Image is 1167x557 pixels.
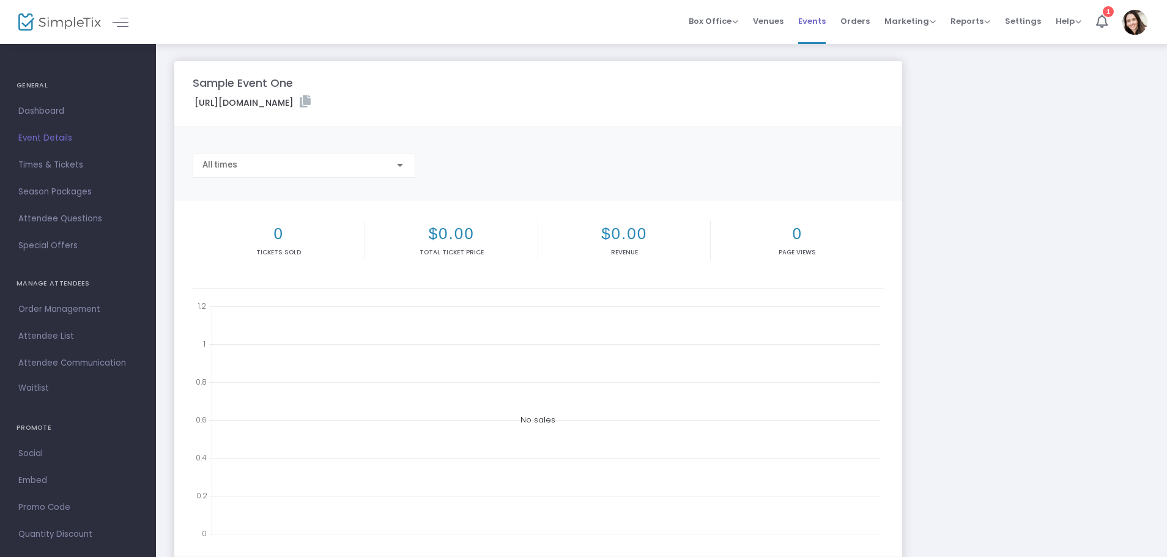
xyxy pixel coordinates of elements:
span: Social [18,446,138,462]
span: Box Office [689,15,738,27]
p: Revenue [541,248,708,257]
span: Events [798,6,826,37]
span: Embed [18,473,138,489]
span: Attendee Questions [18,211,138,227]
span: Times & Tickets [18,157,138,173]
div: No sales [193,298,884,542]
span: Orders [840,6,870,37]
span: Attendee List [18,328,138,344]
span: Help [1056,15,1081,27]
h4: GENERAL [17,73,139,98]
label: [URL][DOMAIN_NAME] [194,95,311,109]
m-panel-title: Sample Event One [193,75,293,91]
span: All times [202,160,237,169]
span: Settings [1005,6,1041,37]
p: Total Ticket Price [368,248,535,257]
span: Venues [753,6,784,37]
span: Marketing [884,15,936,27]
p: Page Views [713,248,881,257]
h2: $0.00 [368,224,535,243]
span: Special Offers [18,238,138,254]
h4: PROMOTE [17,416,139,440]
h2: 0 [195,224,362,243]
span: Attendee Communication [18,355,138,371]
span: Order Management [18,301,138,317]
span: Quantity Discount [18,526,138,542]
span: Reports [950,15,990,27]
h2: $0.00 [541,224,708,243]
h4: MANAGE ATTENDEES [17,271,139,296]
span: Waitlist [18,382,49,394]
p: Tickets sold [195,248,362,257]
div: 1 [1103,6,1114,17]
span: Season Packages [18,184,138,200]
span: Promo Code [18,500,138,515]
span: Dashboard [18,103,138,119]
span: Event Details [18,130,138,146]
h2: 0 [713,224,881,243]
